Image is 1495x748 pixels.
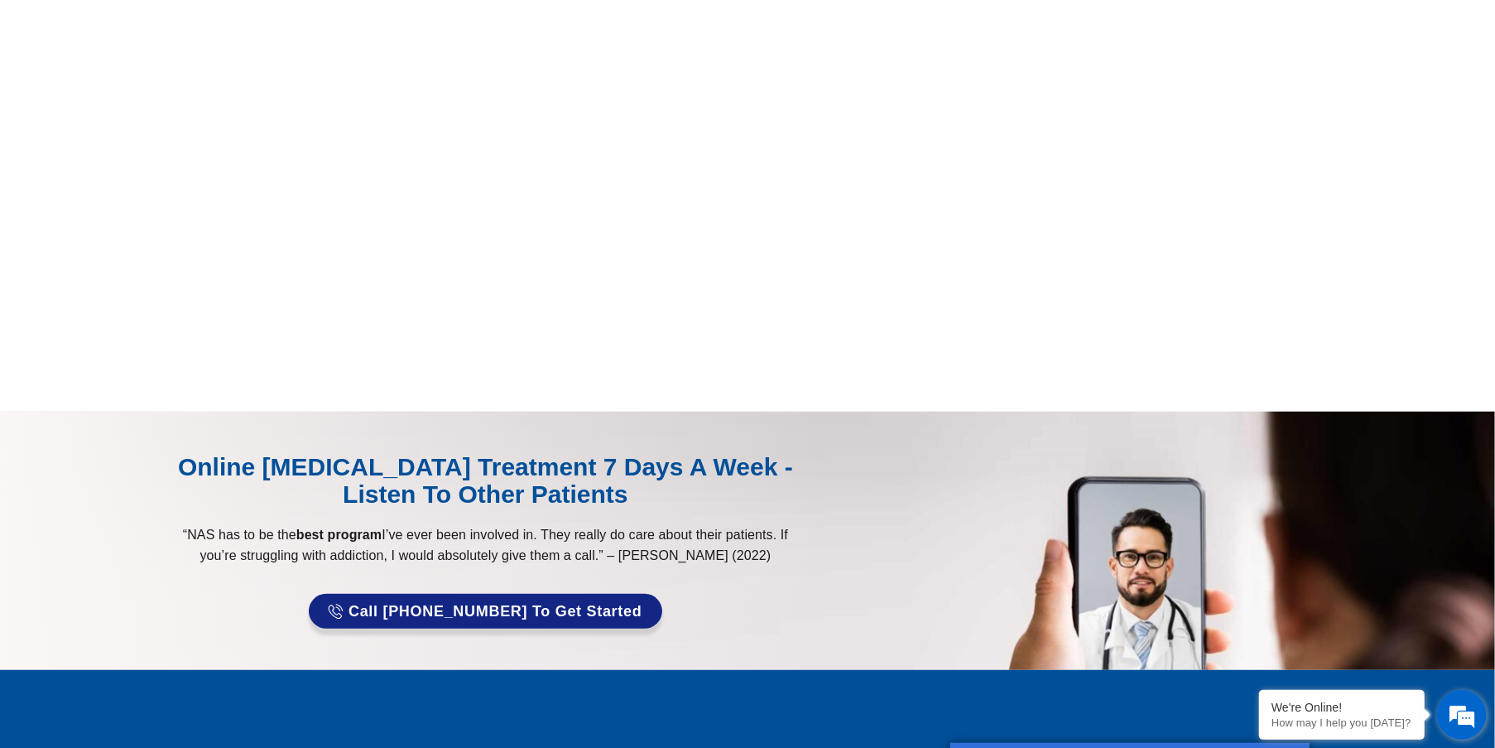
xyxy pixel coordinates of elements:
[8,452,315,510] textarea: Type your message and hit 'Enter'
[166,453,806,508] div: Online [MEDICAL_DATA] Treatment 7 Days A Week - Listen to Other Patients
[18,85,43,110] div: Navigation go back
[349,604,642,619] span: Call [PHONE_NUMBER] to Get Started
[166,524,806,566] p: “NAS has to be the I’ve ever been involved in. They really do care about their patients. If you’r...
[272,8,311,48] div: Minimize live chat window
[296,528,382,542] strong: best program
[309,594,661,629] a: Call [PHONE_NUMBER] to Get Started
[111,87,303,109] div: Chat with us now
[96,209,228,376] span: We're online!
[1271,701,1412,714] div: We're Online!
[1271,717,1412,729] p: How may I help you today?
